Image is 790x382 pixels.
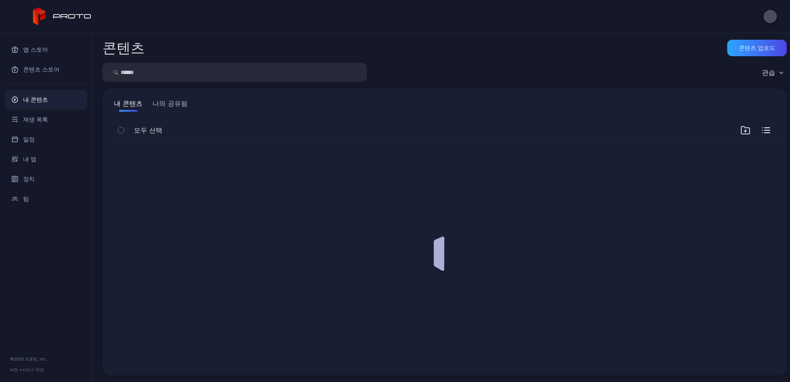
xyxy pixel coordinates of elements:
button: 내 콘텐츠 [112,98,144,112]
div: 관습 [762,68,775,76]
span: 모두 선택 [134,125,162,135]
button: 관습 [758,63,787,82]
a: 내 콘텐츠 [5,90,87,110]
font: 내 콘텐츠 [23,95,48,105]
a: 장치 [5,169,87,189]
button: 나와 공유됨 [151,98,189,112]
a: 서비스 약관 [22,367,44,372]
font: 일정 [23,134,35,144]
button: 콘텐츠 업로드 [727,40,787,56]
font: 앱 스토어 [23,45,48,55]
a: 팀 [5,189,87,209]
font: 장치 [23,174,35,184]
a: 앱 스토어 [5,40,87,60]
div: 콘텐츠 [102,41,145,55]
span: 버전 • [10,367,22,372]
font: 내 앱 [23,154,36,164]
a: 일정 [5,129,87,149]
font: 팀 [23,194,29,204]
div: 콘텐츠 업로드 [739,45,775,51]
font: 콘텐츠 스토어 [23,64,59,74]
a: 내 앱 [5,149,87,169]
div: © [10,356,82,362]
a: 재생 목록 [5,110,87,129]
font: 2025 프로토, Inc. [14,356,47,361]
font: 재생 목록 [23,115,48,124]
a: 콘텐츠 스토어 [5,60,87,79]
